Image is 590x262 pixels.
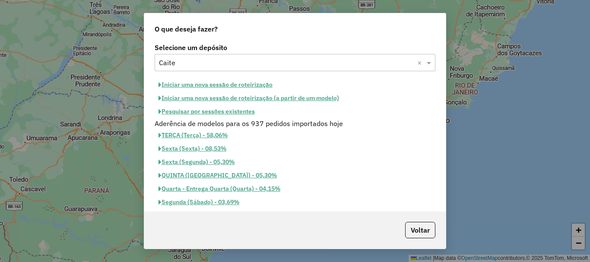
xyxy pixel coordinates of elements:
button: Segunda (Sábado) - 03,69% [155,196,243,209]
button: Sexta (Sexta) - 08,53% [155,142,230,155]
button: Pesquisar por sessões existentes [155,105,259,118]
button: TERÇA (Terça) - 58,06% [155,129,232,142]
button: Voltar [405,222,435,238]
button: Iniciar uma nova sessão de roteirização (a partir de um modelo) [155,92,343,105]
button: Quarta - Entrega Quarta (Quarta) - 04,15% [155,182,284,196]
button: Iniciar uma nova sessão de roteirização [155,78,276,92]
div: Aderência de modelos para os 937 pedidos importados hoje [149,118,441,129]
button: Sabado (Sábado) - 03,46% [155,209,240,222]
span: Clear all [417,57,425,68]
button: Sexta (Segunda) - 05,30% [155,155,238,169]
span: O que deseja fazer? [155,24,218,34]
label: Selecione um depósito [155,42,435,53]
button: QUINTA ([GEOGRAPHIC_DATA]) - 05,30% [155,169,281,182]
